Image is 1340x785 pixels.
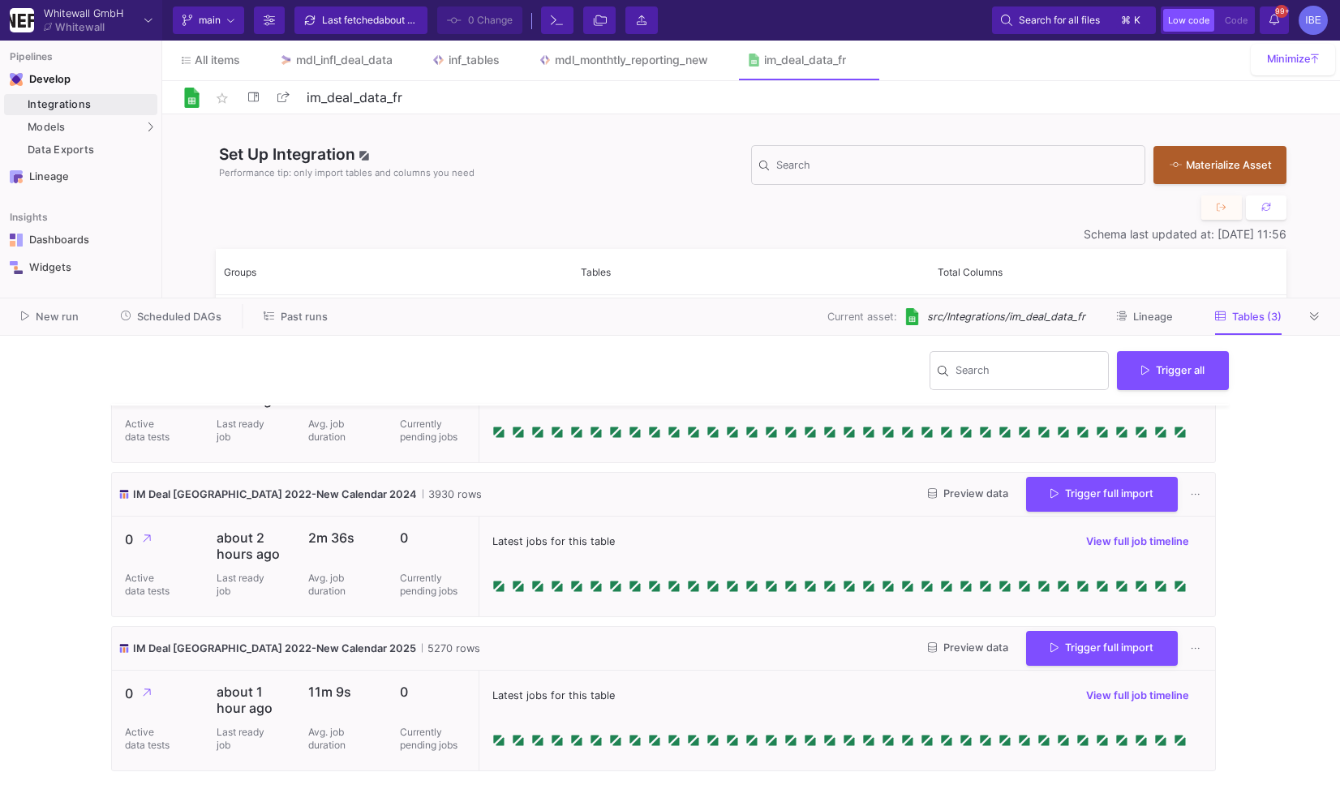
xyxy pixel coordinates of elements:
button: IBE [1294,6,1328,35]
p: Active data tests [125,572,174,598]
span: Preview data [928,641,1008,654]
span: Scheduled DAGs [137,311,221,323]
button: 99+ [1260,6,1289,34]
button: New run [2,304,98,329]
mat-icon: star_border [213,88,232,108]
span: Preview data [928,487,1008,500]
span: IM Deal [GEOGRAPHIC_DATA] 2022 [293,296,562,334]
button: Preview data [915,482,1021,507]
p: Avg. job duration [308,726,357,752]
div: inf_tables [449,54,500,66]
div: Set Up Integration [216,143,751,187]
div: mdl_monthtly_reporting_new [555,54,708,66]
img: icon [118,641,130,656]
div: im_deal_data_fr [764,54,846,66]
img: Tab icon [279,54,293,67]
p: Active data tests [125,418,174,444]
button: Past runs [244,304,347,329]
img: [Legacy] Google Sheets [904,308,921,325]
span: about 1 hour ago [379,14,454,26]
p: about 1 hour ago [217,684,282,716]
span: IM Deal [GEOGRAPHIC_DATA] 2022-New Calendar 2025 [133,641,416,656]
span: Trigger full import [1050,641,1153,654]
div: Whitewall [55,22,105,32]
div: Integrations [28,98,153,111]
p: 0 [400,530,466,546]
button: Trigger full import [1026,631,1178,666]
button: View full job timeline [1073,684,1202,708]
div: Dashboards [29,234,135,247]
button: Search for all files⌘k [992,6,1156,34]
button: main [173,6,244,34]
p: 2m 36s [308,530,374,546]
p: 0 [125,684,191,704]
span: Tables (3) [1232,311,1282,323]
p: Currently pending jobs [400,726,466,752]
span: View full job timeline [1086,535,1189,547]
div: Develop [29,73,54,86]
span: Trigger all [1141,364,1205,376]
span: Lineage [1133,311,1173,323]
input: Search for Tables, Columns, etc. [776,161,1137,174]
img: Tab icon [539,54,552,67]
span: k [1134,11,1140,30]
button: Trigger full import [1026,477,1178,512]
span: 3930 rows [423,487,482,502]
span: Total Columns [938,266,1003,278]
button: Last fetchedabout 1 hour ago [294,6,427,34]
span: View full job timeline [1086,689,1189,701]
p: 0 [125,530,191,550]
a: Integrations [4,94,157,115]
p: Avg. job duration [308,418,357,444]
a: Navigation iconDashboards [4,227,157,253]
span: New run [36,311,79,323]
span: Search for all files [1019,8,1100,32]
a: Data Exports [4,139,157,161]
div: Data Exports [28,144,153,157]
span: ⌘ [1121,11,1131,30]
img: Navigation icon [10,170,23,183]
img: Tab icon [747,54,761,67]
button: ⌘k [1116,11,1147,30]
span: Models [28,121,66,134]
span: Latest jobs for this table [492,688,615,703]
p: Currently pending jobs [400,572,466,598]
span: src/Integrations/im_deal_data_fr [927,309,1085,324]
div: Schema last updated at: [DATE] 11:56 [216,228,1286,241]
img: Logo [182,88,202,108]
span: main [199,8,221,32]
a: Navigation iconLineage [4,164,157,190]
span: Trigger full import [1050,487,1153,500]
button: View full job timeline [1073,530,1202,554]
p: Last ready job [217,418,265,444]
p: 11m 9s [308,684,374,700]
div: Press SPACE to select this row. [216,295,1286,334]
img: Navigation icon [10,73,23,86]
p: Active data tests [125,726,174,752]
span: 99+ [1275,5,1288,18]
p: Avg. job duration [308,572,357,598]
mat-expansion-panel-header: Navigation iconDevelop [4,66,157,92]
div: Widgets [29,261,135,274]
span: IM Deal [GEOGRAPHIC_DATA] 2022-New Calendar 2024 [133,487,417,502]
button: Tables (3) [1196,304,1301,329]
span: Low code [1168,15,1209,26]
button: Low code [1163,9,1214,32]
button: Preview data [915,636,1021,661]
span: Current asset: [827,309,897,324]
p: about 2 hours ago [217,530,282,562]
span: Latest jobs for this table [492,534,615,549]
span: Groups [224,266,256,278]
p: Last ready job [217,726,265,752]
p: 0 [400,684,466,700]
button: Lineage [1097,304,1192,329]
button: Scheduled DAGs [101,304,242,329]
button: Materialize Asset [1153,146,1286,184]
div: Whitewall GmbH [44,8,123,19]
span: Code [1225,15,1248,26]
p: Currently pending jobs [400,418,466,444]
div: mdl_infl_deal_data [296,54,393,66]
p: Last ready job [217,572,265,598]
div: IBE [1299,6,1328,35]
img: Tab icon [432,54,445,67]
